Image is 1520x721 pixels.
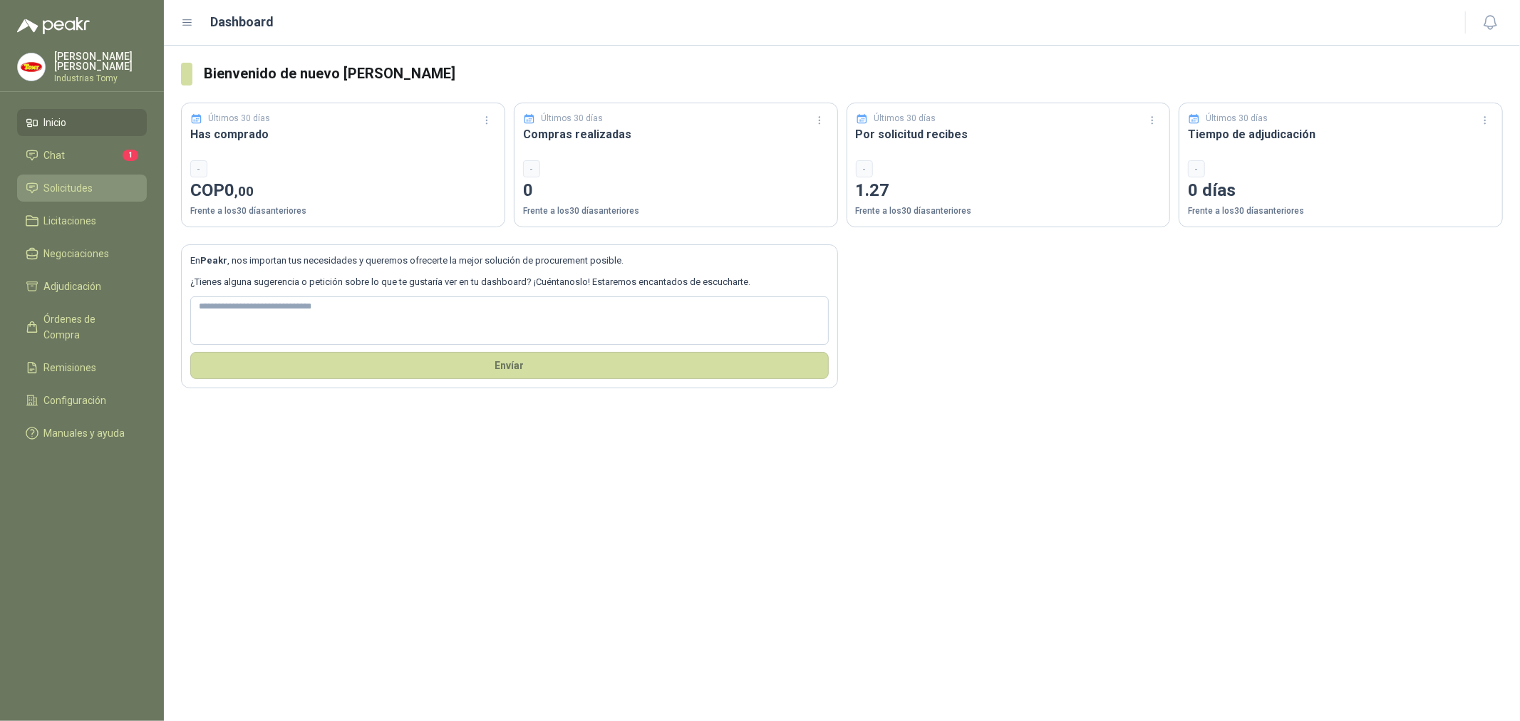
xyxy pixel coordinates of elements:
[224,180,254,200] span: 0
[44,360,97,375] span: Remisiones
[541,112,603,125] p: Últimos 30 días
[17,175,147,202] a: Solicitudes
[200,255,227,266] b: Peakr
[17,240,147,267] a: Negociaciones
[209,112,271,125] p: Últimos 30 días
[190,160,207,177] div: -
[1188,160,1205,177] div: -
[1188,204,1494,218] p: Frente a los 30 días anteriores
[1188,177,1494,204] p: 0 días
[54,74,147,83] p: Industrias Tomy
[17,273,147,300] a: Adjudicación
[856,177,1162,204] p: 1.27
[17,387,147,414] a: Configuración
[17,109,147,136] a: Inicio
[211,12,274,32] h1: Dashboard
[54,51,147,71] p: [PERSON_NAME] [PERSON_NAME]
[44,213,97,229] span: Licitaciones
[44,246,110,261] span: Negociaciones
[17,354,147,381] a: Remisiones
[204,63,1503,85] h3: Bienvenido de nuevo [PERSON_NAME]
[123,150,138,161] span: 1
[523,125,829,143] h3: Compras realizadas
[17,142,147,169] a: Chat1
[874,112,936,125] p: Últimos 30 días
[523,160,540,177] div: -
[1188,125,1494,143] h3: Tiempo de adjudicación
[856,125,1162,143] h3: Por solicitud recibes
[44,425,125,441] span: Manuales y ayuda
[190,254,829,268] p: En , nos importan tus necesidades y queremos ofrecerte la mejor solución de procurement posible.
[17,420,147,447] a: Manuales y ayuda
[190,352,829,379] button: Envíar
[523,177,829,204] p: 0
[17,17,90,34] img: Logo peakr
[190,275,829,289] p: ¿Tienes alguna sugerencia o petición sobre lo que te gustaría ver en tu dashboard? ¡Cuéntanoslo! ...
[44,393,107,408] span: Configuración
[17,207,147,234] a: Licitaciones
[856,160,873,177] div: -
[44,115,67,130] span: Inicio
[44,147,66,163] span: Chat
[44,279,102,294] span: Adjudicación
[190,204,496,218] p: Frente a los 30 días anteriores
[856,204,1162,218] p: Frente a los 30 días anteriores
[18,53,45,81] img: Company Logo
[190,177,496,204] p: COP
[44,180,93,196] span: Solicitudes
[17,306,147,348] a: Órdenes de Compra
[44,311,133,343] span: Órdenes de Compra
[1206,112,1268,125] p: Últimos 30 días
[234,183,254,199] span: ,00
[523,204,829,218] p: Frente a los 30 días anteriores
[190,125,496,143] h3: Has comprado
